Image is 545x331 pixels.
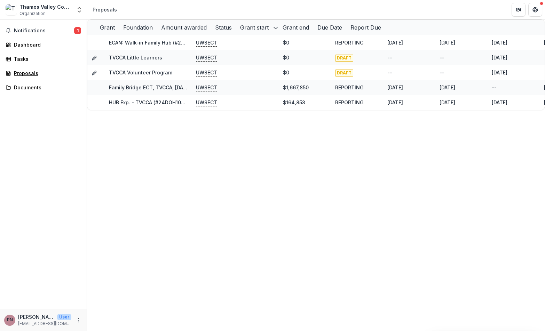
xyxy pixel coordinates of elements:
img: Thames Valley Council for Community Action [6,4,17,15]
p: [EMAIL_ADDRESS][DOMAIN_NAME] [18,321,71,327]
div: [DATE] [440,84,455,91]
div: [DATE] [387,39,403,46]
div: Status [211,23,236,32]
button: Open entity switcher [74,3,84,17]
div: Foundation [119,20,157,35]
div: Status [211,20,236,35]
button: Grant 0d5f7a35-5144-46d2-bbe8-fd80998af8ab [92,54,97,61]
div: Grant [96,20,119,35]
div: Amount awarded [157,20,211,35]
div: Tasks [14,55,78,63]
div: Dashboard [14,41,78,48]
div: [DATE] [387,99,403,106]
div: Grant end [278,20,313,35]
span: REPORTING [335,84,364,90]
div: Due Date [313,20,346,35]
div: $0 [283,69,289,76]
button: Partners [512,3,526,17]
p: UWSECT [196,99,217,106]
span: Organization [19,10,46,17]
div: Amount awarded [157,23,211,32]
p: UWSECT [196,84,217,91]
button: Notifications1 [3,25,84,36]
p: [PERSON_NAME] [18,313,54,321]
div: [DATE] [492,69,507,76]
div: Documents [14,84,78,91]
span: REPORTING [335,40,364,46]
a: Dashboard [3,39,84,50]
div: Penny Newbury [7,318,13,322]
div: [DATE] [492,99,507,106]
p: UWSECT [196,39,217,47]
a: Tasks [3,53,84,65]
div: Grant end [278,23,313,32]
div: Thames Valley Council for Community Action [19,3,72,10]
button: Get Help [528,3,542,17]
div: -- [440,54,444,61]
p: UWSECT [196,54,217,62]
div: Foundation [119,23,157,32]
a: HUB Exp. - TVCCA (#24DOH1001HUBDA) [109,99,204,105]
div: Grant start [236,20,278,35]
a: TVCCA Little Learners [109,55,162,60]
button: Grant d7db3fa4-5264-4111-ac9e-652923119d79 [92,69,97,76]
div: Grant [96,23,119,32]
p: User [57,314,71,320]
a: TVCCA Volunteer Program [109,70,172,75]
div: [DATE] [492,54,507,61]
p: UWSECT [196,69,217,76]
div: $0 [283,39,289,46]
div: Report Due [346,20,385,35]
a: Documents [3,82,84,93]
a: Proposals [3,67,84,79]
div: $0 [283,54,289,61]
svg: sorted descending [273,25,278,31]
div: Proposals [14,70,78,77]
span: DRAFT [335,70,353,76]
span: REPORTING [335,99,364,105]
span: 1 [74,27,81,34]
div: [DATE] [440,99,455,106]
button: More [74,316,82,324]
div: Report Due [346,23,385,32]
div: $164,853 [283,99,305,106]
div: -- [440,69,444,76]
span: Notifications [14,28,74,34]
div: -- [492,84,497,91]
div: [DATE] [440,39,455,46]
div: $1,667,850 [283,84,309,91]
a: ECAN: Walk-in Family Hub (#24DOH1001DA) [109,40,214,46]
div: [DATE] [387,84,403,91]
div: [DATE] [492,39,507,46]
nav: breadcrumb [90,5,120,15]
div: Due Date [313,23,346,32]
div: Grant start [236,23,273,32]
a: Family Bridge ECT, TVCCA, [DATE]-[DATE] [109,84,209,90]
div: -- [387,69,392,76]
div: -- [387,54,392,61]
span: DRAFT [335,55,353,62]
div: Proposals [93,6,117,13]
